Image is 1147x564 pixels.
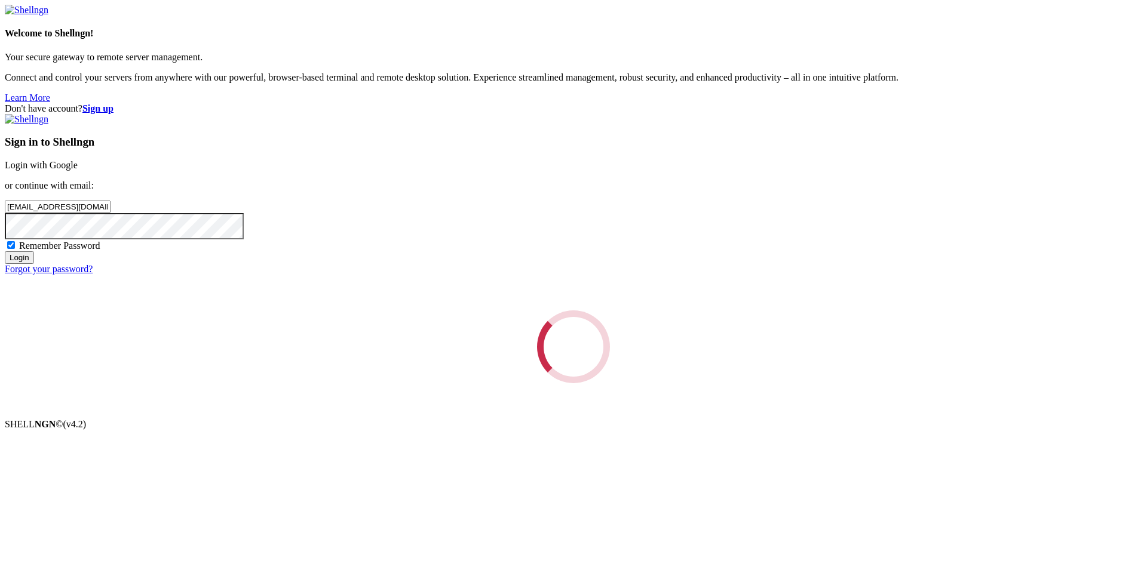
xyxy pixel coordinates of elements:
img: Shellngn [5,5,48,16]
b: NGN [35,419,56,429]
a: Login with Google [5,160,78,170]
a: Forgot your password? [5,264,93,274]
h4: Welcome to Shellngn! [5,28,1142,39]
p: Your secure gateway to remote server management. [5,52,1142,63]
input: Remember Password [7,241,15,249]
input: Email address [5,201,111,213]
span: 4.2.0 [63,419,87,429]
p: Connect and control your servers from anywhere with our powerful, browser-based terminal and remo... [5,72,1142,83]
h3: Sign in to Shellngn [5,135,1142,149]
a: Sign up [82,103,114,113]
p: or continue with email: [5,180,1142,191]
div: Loading... [537,310,610,383]
a: Learn More [5,93,50,103]
span: SHELL © [5,419,86,429]
div: Don't have account? [5,103,1142,114]
input: Login [5,251,34,264]
img: Shellngn [5,114,48,125]
span: Remember Password [19,241,100,251]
